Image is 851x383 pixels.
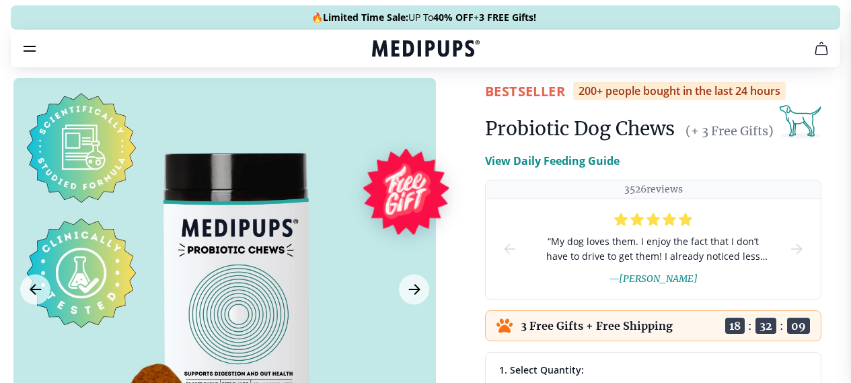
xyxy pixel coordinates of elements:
[499,363,807,376] div: 1. Select Quantity:
[780,319,784,333] span: :
[485,153,620,169] p: View Daily Feeding Guide
[624,183,683,196] p: 3526 reviews
[399,275,429,305] button: Next Image
[573,82,786,100] div: 200+ people bought in the last 24 hours
[485,82,565,100] span: BestSeller
[22,40,38,57] button: burger-menu
[748,319,752,333] span: :
[787,318,810,334] span: 09
[540,234,767,264] span: “ My dog loves them. I enjoy the fact that I don’t have to drive to get them! I already noticed l...
[755,318,776,334] span: 32
[521,319,673,333] p: 3 Free Gifts + Free Shipping
[502,199,518,299] button: prev-slide
[485,116,675,141] h1: Probiotic Dog Chews
[725,318,745,334] span: 18
[686,123,774,139] span: (+ 3 Free Gifts)
[20,275,50,305] button: Previous Image
[372,38,480,61] a: Medipups
[805,32,838,65] button: cart
[311,11,536,24] span: 🔥 UP To +
[788,199,805,299] button: next-slide
[609,273,698,285] span: — [PERSON_NAME]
